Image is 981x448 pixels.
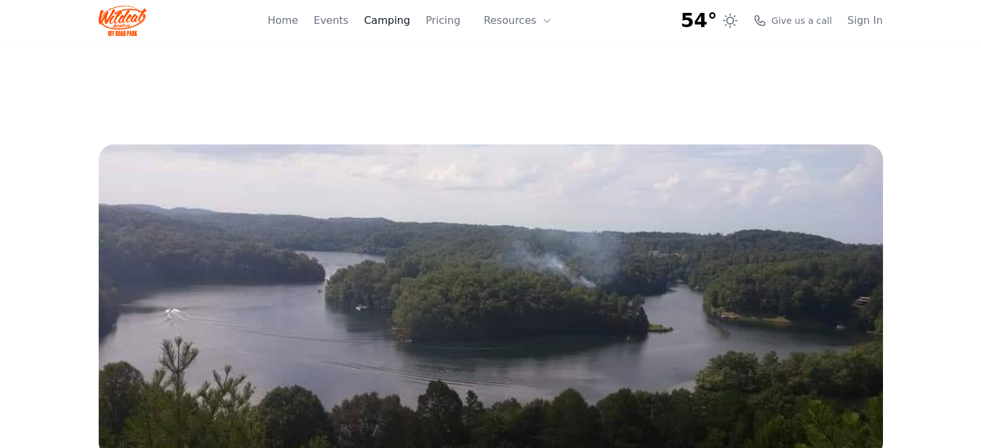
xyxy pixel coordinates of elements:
a: Pricing [426,13,461,28]
span: Give us a call [771,14,832,27]
a: Sign In [847,13,883,28]
img: Wildcat Logo [99,5,147,36]
a: Camping [364,13,410,28]
button: Resources [476,8,560,34]
a: Give us a call [753,14,832,27]
a: Events [313,13,348,28]
span: 54° [680,9,717,32]
a: Home [268,13,298,28]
